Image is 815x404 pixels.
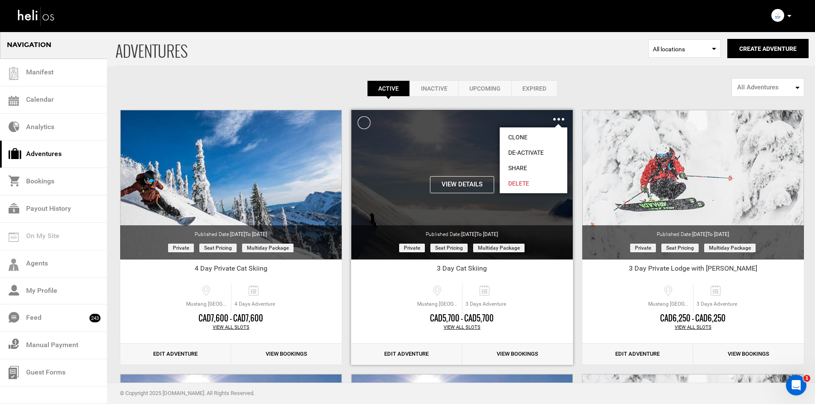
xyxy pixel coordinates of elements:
img: calendar.svg [9,96,19,106]
button: Create Adventure [727,39,809,58]
span: 4 Days Adventure [231,301,278,308]
span: to [DATE] [245,231,267,237]
span: to [DATE] [476,231,498,237]
span: Seat Pricing [661,244,699,252]
a: Clone [500,130,567,145]
div: CAD6,250 - CAD6,250 [582,313,804,324]
span: All Adventures [737,83,793,92]
a: View Bookings [693,344,804,365]
a: Edit Adventure [120,344,231,365]
a: Delete [500,176,567,191]
span: Select box activate [648,39,721,58]
a: Inactive [410,80,458,97]
img: heli-logo [17,5,56,27]
span: Multiday package [473,244,525,252]
button: View Details [430,176,494,193]
span: Private [399,244,425,252]
span: [DATE] [230,231,267,237]
div: Published Date: [351,225,573,238]
a: Edit Adventure [351,344,462,365]
a: Share [500,160,567,176]
div: Published Date: [120,225,342,238]
div: Published Date: [582,225,804,238]
div: View All Slots [120,324,342,331]
div: 3 Day Private Lodge with [PERSON_NAME] [582,264,804,277]
span: [DATE] [692,231,729,237]
div: 4 Day Private Cat Skiing [120,264,342,277]
a: View Bookings [231,344,342,365]
a: Active [367,80,410,97]
div: CAD5,700 - CAD5,700 [351,313,573,324]
span: ADVENTURES [116,31,648,66]
img: agents-icon.svg [9,259,19,271]
span: 3 Days Adventure [462,301,509,308]
span: Multiday package [704,244,756,252]
iframe: Intercom live chat [786,375,806,395]
span: 243 [89,314,101,322]
a: View Bookings [462,344,573,365]
span: Seat Pricing [199,244,237,252]
span: 3 Days Adventure [693,301,740,308]
span: Seat Pricing [430,244,468,252]
img: on_my_site.svg [9,233,19,242]
a: Edit Adventure [582,344,693,365]
span: Mustang [GEOGRAPHIC_DATA], [GEOGRAPHIC_DATA], [GEOGRAPHIC_DATA], [GEOGRAPHIC_DATA], [GEOGRAPHIC_D... [646,301,693,308]
img: images [553,118,564,121]
span: [DATE] [461,231,498,237]
div: 3 Day Cat Skiing [351,264,573,277]
span: Private [630,244,656,252]
span: All locations [653,45,716,53]
span: 1 [803,375,810,382]
a: Upcoming [458,80,511,97]
div: View All Slots [351,324,573,331]
a: Expired [511,80,557,97]
span: Mustang [GEOGRAPHIC_DATA], [GEOGRAPHIC_DATA], [GEOGRAPHIC_DATA], [GEOGRAPHIC_DATA], [GEOGRAPHIC_D... [415,301,462,308]
img: guest-list.svg [7,67,20,80]
span: Mustang [GEOGRAPHIC_DATA], [GEOGRAPHIC_DATA], [GEOGRAPHIC_DATA], [GEOGRAPHIC_DATA], [GEOGRAPHIC_D... [184,301,231,308]
div: CAD7,600 - CAD7,600 [120,313,342,324]
span: Multiday package [242,244,293,252]
span: to [DATE] [707,231,729,237]
img: img_0ff4e6702feb5b161957f2ea789f15f4.png [771,9,784,22]
div: View All Slots [582,324,804,331]
span: Private [168,244,194,252]
button: All Adventures [732,78,804,97]
a: De-Activate [500,145,567,160]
